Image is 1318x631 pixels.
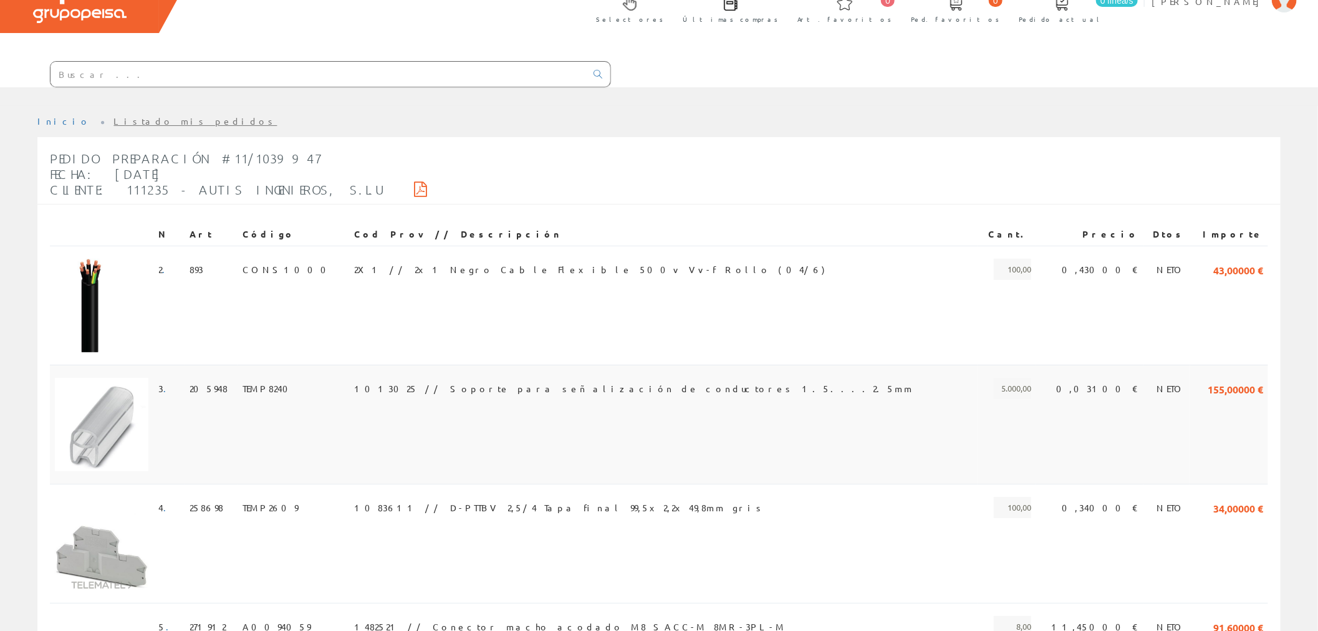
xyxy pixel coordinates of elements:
[158,259,173,280] span: 2
[1062,259,1138,280] span: 0,43000 €
[994,259,1031,280] span: 100,00
[596,13,663,26] span: Selectores
[1157,259,1185,280] span: NETO
[1208,378,1263,399] span: 155,00000 €
[1157,378,1185,399] span: NETO
[354,259,825,280] span: 2X1 // 2x1 Negro Cable Flexible 500v Vv-f Rollo (04/6)
[994,378,1031,399] span: 5.000,00
[55,259,125,352] img: Foto artículo (112.5x150)
[114,115,277,127] a: Listado mis pedidos
[55,497,148,590] img: Foto artículo (150x150)
[190,378,228,399] span: 205948
[1019,13,1104,26] span: Pedido actual
[163,502,174,513] a: .
[37,115,90,127] a: Inicio
[153,223,185,246] th: N
[349,223,978,246] th: Cod Prov // Descripción
[238,223,349,246] th: Código
[190,497,223,518] span: 258698
[162,264,173,275] a: .
[163,383,174,394] a: .
[1036,223,1143,246] th: Precio
[1062,497,1138,518] span: 0,34000 €
[243,259,334,280] span: CONS1000
[158,497,174,518] span: 4
[50,151,384,197] span: Pedido Preparación #11/1039947 Fecha: [DATE] Cliente: 111235 - AUTIS INGENIEROS, S.L.U
[1056,378,1138,399] span: 0,03100 €
[994,497,1031,518] span: 100,00
[797,13,892,26] span: Art. favoritos
[1213,259,1263,280] span: 43,00000 €
[243,497,298,518] span: TEMP2609
[185,223,238,246] th: Art
[158,378,174,399] span: 3
[1213,497,1263,518] span: 34,00000 €
[51,62,586,87] input: Buscar ...
[911,13,999,26] span: Ped. favoritos
[1190,223,1268,246] th: Importe
[1143,223,1190,246] th: Dtos
[683,13,778,26] span: Últimas compras
[1157,497,1185,518] span: NETO
[55,378,148,471] img: Foto artículo (150x150)
[190,259,203,280] span: 893
[354,378,914,399] span: 1013025 // Soporte para señalización de conductores 1.5....2.5mm
[414,185,427,193] i: Descargar PDF
[243,378,296,399] span: TEMP8240
[978,223,1036,246] th: Cant.
[354,497,766,518] span: 1083611 // D-PTTBV 2,5/4 Tapa final 99,5x2,2x49,8mm gris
